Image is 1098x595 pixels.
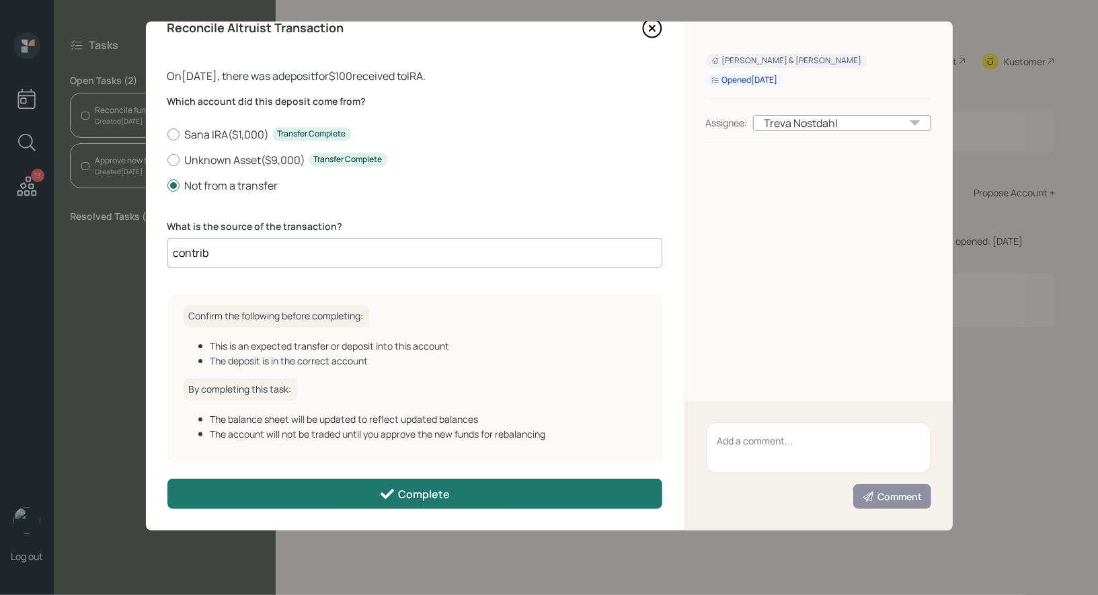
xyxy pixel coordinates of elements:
button: Comment [853,484,931,509]
h6: Confirm the following before completing: [184,305,369,327]
h6: By completing this task: [184,379,297,401]
div: [PERSON_NAME] & [PERSON_NAME] [711,55,862,67]
div: Treva Nostdahl [753,115,931,131]
div: Transfer Complete [278,128,346,140]
button: Complete [167,479,662,509]
h4: Reconcile Altruist Transaction [167,21,344,36]
div: The balance sheet will be updated to reflect updated balances [210,412,646,426]
div: Comment [862,490,923,504]
label: Not from a transfer [167,178,662,193]
label: Which account did this deposit come from? [167,95,662,108]
label: What is the source of the transaction? [167,220,662,233]
div: Transfer Complete [314,154,383,165]
div: This is an expected transfer or deposit into this account [210,339,646,353]
div: On [DATE] , there was a deposit for $100 received to IRA . [167,68,662,84]
label: Sana IRA ( $1,000 ) [167,127,662,142]
div: Opened [DATE] [711,75,778,86]
div: Complete [379,486,450,502]
label: Unknown Asset ( $9,000 ) [167,153,662,167]
div: Assignee: [706,116,748,130]
div: The deposit is in the correct account [210,354,646,368]
div: The account will not be traded until you approve the new funds for rebalancing [210,427,646,441]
